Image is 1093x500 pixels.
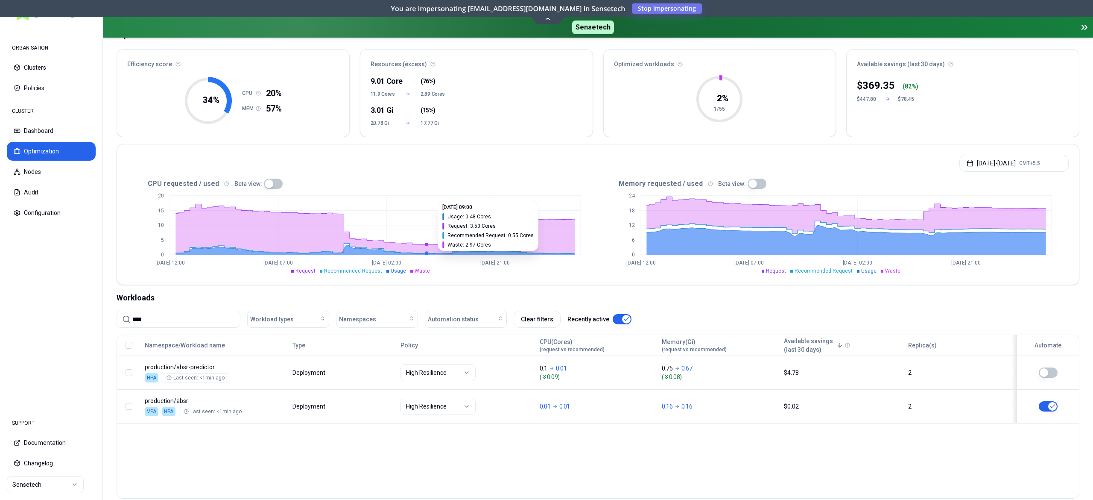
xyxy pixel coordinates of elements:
div: 3.01 Gi [371,104,396,116]
div: Deployment [292,368,327,377]
label: Beta view: [718,181,746,187]
span: Usage [861,268,877,274]
span: 57% [266,103,282,115]
div: CPU(Cores) [540,338,605,353]
div: Workloads [117,292,1079,304]
tspan: [DATE] 07:00 [263,260,293,266]
div: 9.01 Core [371,75,396,87]
span: 76% [423,77,434,85]
span: (request vs recommended) [540,346,605,353]
div: ( %) [903,82,918,91]
div: $ [857,79,895,92]
tspan: 20 [158,193,164,199]
span: Recommended Request [795,268,853,274]
button: Memory(Gi)(request vs recommended) [662,337,727,354]
tspan: 6 [632,237,635,243]
p: 0.16 [681,402,693,411]
button: Nodes [7,162,96,181]
div: Last seen: <1min ago [167,374,225,381]
span: 20.78 Gi [371,120,396,126]
tspan: [DATE] 21:00 [480,260,510,266]
span: Waste [415,268,430,274]
div: $78.45 [898,96,918,103]
div: Deployment [292,402,327,411]
button: [DATE]-[DATE]GMT+5.5 [959,155,1069,172]
p: absr [145,397,285,405]
tspan: 10 [158,222,164,228]
span: Workload types [250,315,294,324]
tspan: 15 [158,208,164,214]
tspan: 0 [632,252,635,258]
button: Configuration [7,203,96,222]
button: Documentation [7,433,96,452]
span: ( ) [421,77,435,85]
button: HPA is enabled on CPU, only the other resource will be optimised. [1039,368,1058,378]
div: $0.02 [784,402,900,411]
span: Recommended Request [324,268,382,274]
p: 369.35 [862,79,895,92]
span: Automation status [428,315,479,324]
tspan: [DATE] 12:00 [626,260,655,266]
div: VPA [145,407,158,416]
tspan: 0 [161,252,164,258]
span: ( 0.08 ) [662,373,776,381]
p: 0.01 [559,402,570,411]
p: 0.01 [556,364,567,373]
div: Memory requested / used [598,179,1069,189]
span: Sensetech [572,21,614,34]
button: Optimization [7,142,96,161]
tspan: 12 [629,222,635,228]
div: Efficiency score [117,50,349,74]
button: Audit [7,183,96,202]
div: HPA is enabled on CPU, only memory will be optimised. [145,373,158,382]
p: 0.67 [681,364,693,373]
div: Resources (excess) [360,50,593,74]
button: Namespace/Workload name [145,337,225,354]
div: CPU requested / used [127,179,598,189]
tspan: 34 % [203,95,219,105]
p: 0.75 [662,364,673,373]
label: Recently active [567,316,609,322]
tspan: 1/55 [714,106,725,112]
button: Workload types [247,311,329,328]
button: Namespaces [336,311,418,328]
span: 2.89 Cores [421,91,446,97]
div: Memory(Gi) [662,338,727,353]
span: Request [766,268,786,274]
span: ( ) [421,106,435,115]
button: Automation status [425,311,507,328]
button: Available savings(last 30 days) [784,337,843,354]
div: $447.80 [857,96,877,103]
tspan: [DATE] 02:00 [372,260,401,266]
div: 2 [908,368,1008,377]
tspan: 5 [161,237,164,243]
span: Namespaces [339,315,376,324]
p: 0.1 [540,364,547,373]
div: SUPPORT [7,415,96,432]
button: Replica(s) [908,337,937,354]
button: Changelog [7,454,96,473]
tspan: 24 [629,193,635,199]
button: Policies [7,79,96,97]
span: Request [295,268,316,274]
span: Usage [391,268,406,274]
div: Available savings (last 30 days) [847,50,1079,74]
button: Clusters [7,58,96,77]
span: 15% [423,106,434,115]
span: GMT+5.5 [1019,160,1040,167]
span: Waste [885,268,900,274]
span: 11.9 Cores [371,91,396,97]
span: 17.77 Gi [421,120,446,126]
h1: CPU [242,90,256,97]
div: Policy [400,341,532,350]
span: (request vs recommended) [662,346,727,353]
label: Beta view: [234,181,262,187]
tspan: [DATE] 02:00 [843,260,872,266]
p: 0.01 [540,402,551,411]
button: Clear filters [514,311,561,328]
h1: MEM [242,105,256,112]
div: Optimized workloads [604,50,836,74]
button: HPA is enabled on CPU, only the other resource will be optimised. [1039,401,1058,412]
div: HPA is enabled on CPU, only memory will be optimised. [162,407,175,416]
div: ORGANISATION [7,39,96,56]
